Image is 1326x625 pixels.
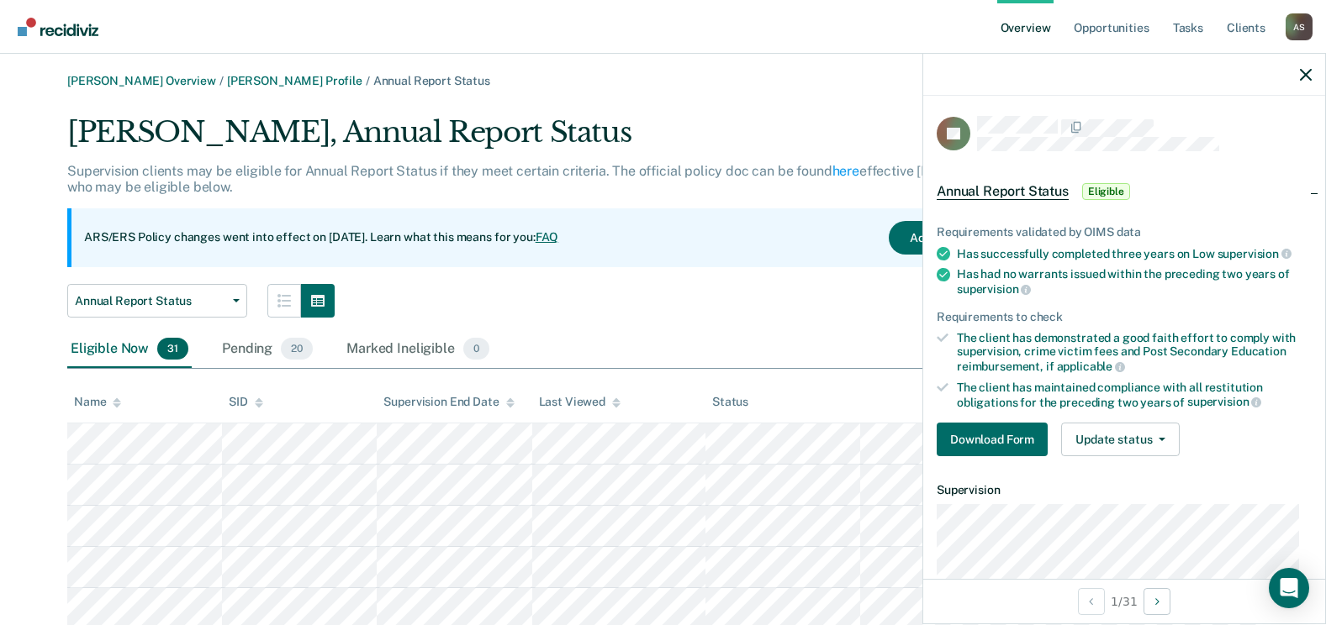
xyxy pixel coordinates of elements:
[1078,588,1105,615] button: Previous Opportunity
[937,423,1054,456] a: Navigate to form link
[1187,395,1261,408] span: supervision
[957,267,1312,296] div: Has had no warrants issued within the preceding two years of
[67,115,1062,163] div: [PERSON_NAME], Annual Report Status
[463,338,489,360] span: 0
[712,395,748,409] div: Status
[343,331,493,368] div: Marked Ineligible
[957,246,1312,261] div: Has successfully completed three years on Low
[937,423,1048,456] button: Download Form
[937,310,1312,324] div: Requirements to check
[227,74,362,87] a: [PERSON_NAME] Profile
[383,395,514,409] div: Supervision End Date
[1269,568,1309,608] div: Open Intercom Messenger
[373,74,490,87] span: Annual Report Status
[937,225,1312,239] div: Requirements validated by OIMS data
[219,331,316,368] div: Pending
[1057,360,1125,373] span: applicable
[75,294,226,308] span: Annual Report Status
[157,338,188,360] span: 31
[1082,183,1130,200] span: Eligible
[957,282,1031,296] span: supervision
[74,395,121,409] div: Name
[229,395,263,409] div: SID
[1144,588,1170,615] button: Next Opportunity
[832,163,859,179] a: here
[1061,423,1180,456] button: Update status
[18,18,98,36] img: Recidiviz
[216,74,227,87] span: /
[957,381,1312,409] div: The client has maintained compliance with all restitution obligations for the preceding two years of
[957,331,1312,374] div: The client has demonstrated a good faith effort to comply with supervision, crime victim fees and...
[923,579,1325,623] div: 1 / 31
[536,230,559,244] a: FAQ
[889,221,1049,255] button: Acknowledge & Close
[67,74,216,87] a: [PERSON_NAME] Overview
[937,183,1069,200] span: Annual Report Status
[84,229,558,246] p: ARS/ERS Policy changes went into effect on [DATE]. Learn what this means for you:
[539,395,621,409] div: Last Viewed
[362,74,373,87] span: /
[937,483,1312,497] dt: Supervision
[1218,247,1292,260] span: supervision
[67,331,192,368] div: Eligible Now
[1286,13,1313,40] button: Profile dropdown button
[923,165,1325,218] div: Annual Report StatusEligible
[1286,13,1313,40] div: A S
[67,163,1054,195] p: Supervision clients may be eligible for Annual Report Status if they meet certain criteria. The o...
[281,338,313,360] span: 20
